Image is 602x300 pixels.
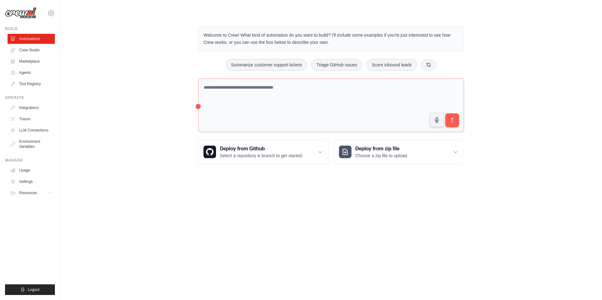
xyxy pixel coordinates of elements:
[8,34,55,44] a: Automations
[5,284,55,295] button: Logout
[355,145,408,153] h3: Deploy from zip file
[5,158,55,163] div: Manage
[8,177,55,187] a: Settings
[8,165,55,175] a: Usage
[8,114,55,124] a: Traces
[8,188,55,198] button: Resources
[203,32,459,46] p: Welcome to Crew! What kind of automation do you want to build? I'll include some examples if you'...
[8,45,55,55] a: Crew Studio
[8,137,55,152] a: Environment Variables
[8,103,55,113] a: Integrations
[366,59,417,71] button: Score inbound leads
[226,59,307,71] button: Summarize customer support tickets
[220,145,303,153] h3: Deploy from Github
[8,68,55,78] a: Agents
[355,153,408,159] p: Choose a zip file to upload.
[28,287,40,292] span: Logout
[8,125,55,135] a: LLM Connections
[5,95,55,100] div: Operate
[19,190,37,195] span: Resources
[220,153,303,159] p: Select a repository & branch to get started.
[8,79,55,89] a: Tool Registry
[8,56,55,66] a: Marketplace
[5,7,36,19] img: Logo
[311,59,362,71] button: Triage GitHub issues
[5,26,55,31] div: Build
